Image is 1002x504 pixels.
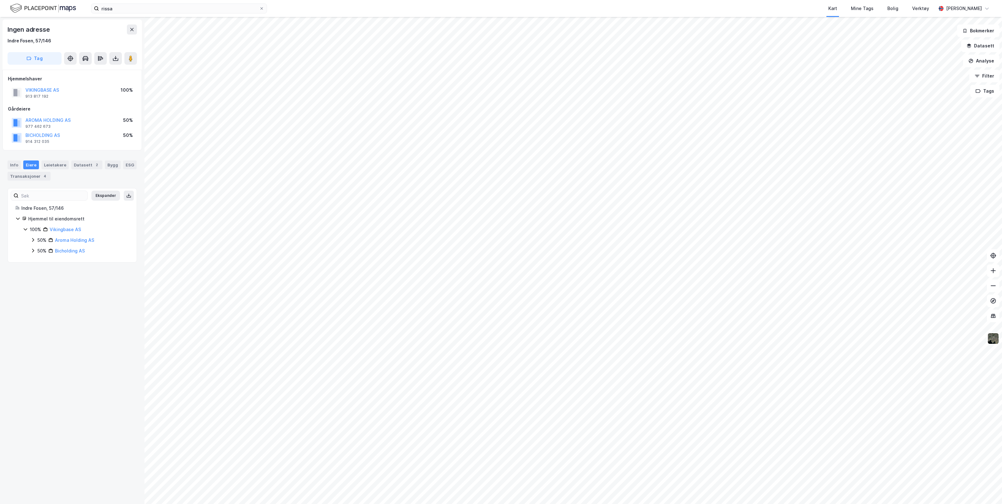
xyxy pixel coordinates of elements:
div: Indre Fosen, 57/146 [8,37,51,45]
a: Bicholding AS [55,248,85,253]
div: Datasett [71,160,102,169]
button: Tag [8,52,62,65]
div: Transaksjoner [8,172,51,181]
img: logo.f888ab2527a4732fd821a326f86c7f29.svg [10,3,76,14]
div: Bygg [105,160,121,169]
a: Vikingbase AS [50,227,81,232]
button: Filter [969,70,999,82]
div: Bolig [887,5,898,12]
button: Tags [970,85,999,97]
div: 50% [37,236,46,244]
div: [PERSON_NAME] [946,5,982,12]
div: Indre Fosen, 57/146 [21,204,129,212]
div: ESG [123,160,137,169]
input: Søk på adresse, matrikkel, gårdeiere, leietakere eller personer [99,4,259,13]
div: 977 462 673 [25,124,51,129]
div: Verktøy [912,5,929,12]
div: 100% [30,226,41,233]
img: 9k= [987,333,999,344]
div: 913 817 192 [25,94,48,99]
div: 100% [121,86,133,94]
div: Ingen adresse [8,24,51,35]
iframe: Chat Widget [971,474,1002,504]
div: 50% [37,247,46,255]
button: Ekspander [91,191,120,201]
input: Søk [19,191,87,200]
div: 914 312 035 [25,139,49,144]
button: Bokmerker [957,24,999,37]
div: Hjemmel til eiendomsrett [28,215,129,223]
div: 2 [94,162,100,168]
div: Mine Tags [851,5,874,12]
div: Gårdeiere [8,105,137,113]
div: Kart [828,5,837,12]
button: Datasett [961,40,999,52]
div: 50% [123,117,133,124]
div: Info [8,160,21,169]
a: Aroma Holding AS [55,237,94,243]
button: Analyse [963,55,999,67]
div: 4 [42,173,48,179]
div: Hjemmelshaver [8,75,137,83]
div: 50% [123,132,133,139]
div: Leietakere [41,160,69,169]
div: Eiere [23,160,39,169]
